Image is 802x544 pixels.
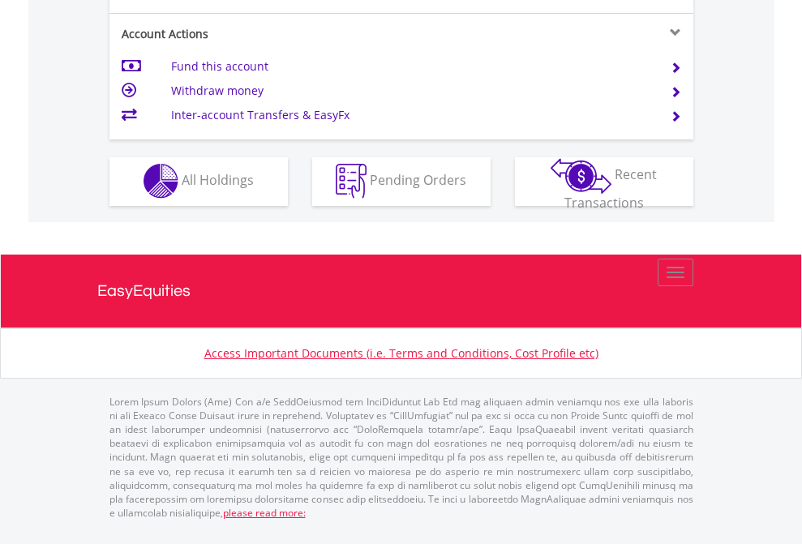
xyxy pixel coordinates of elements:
[109,157,288,206] button: All Holdings
[204,345,598,361] a: Access Important Documents (i.e. Terms and Conditions, Cost Profile etc)
[109,395,693,520] p: Lorem Ipsum Dolors (Ame) Con a/e SeddOeiusmod tem InciDiduntut Lab Etd mag aliquaen admin veniamq...
[564,165,658,212] span: Recent Transactions
[171,79,650,103] td: Withdraw money
[182,171,254,189] span: All Holdings
[551,158,611,194] img: transactions-zar-wht.png
[171,103,650,127] td: Inter-account Transfers & EasyFx
[370,171,466,189] span: Pending Orders
[312,157,491,206] button: Pending Orders
[336,164,367,199] img: pending_instructions-wht.png
[144,164,178,199] img: holdings-wht.png
[515,157,693,206] button: Recent Transactions
[109,26,401,42] div: Account Actions
[223,506,306,520] a: please read more:
[171,54,650,79] td: Fund this account
[97,255,706,328] a: EasyEquities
